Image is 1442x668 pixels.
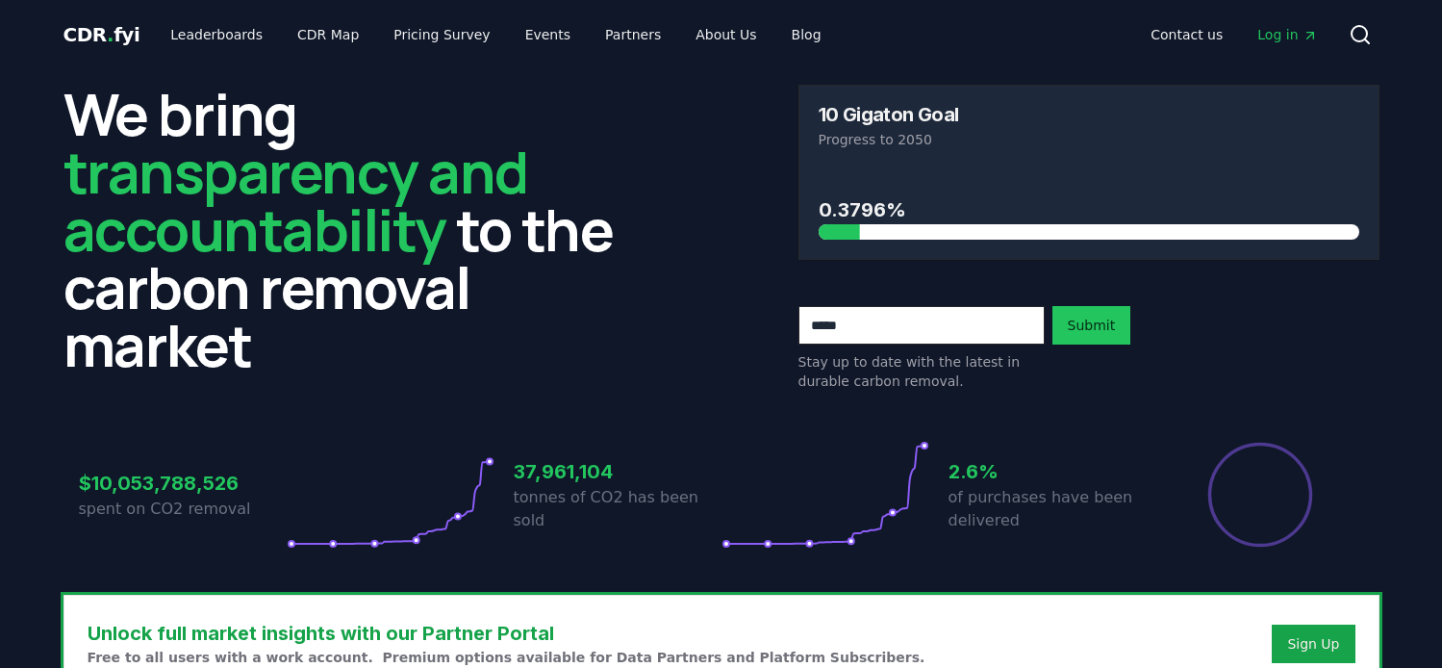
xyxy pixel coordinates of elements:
[107,23,114,46] span: .
[680,17,772,52] a: About Us
[1287,634,1339,654] a: Sign Up
[63,85,645,373] h2: We bring to the carbon removal market
[155,17,278,52] a: Leaderboards
[63,21,140,48] a: CDR.fyi
[1272,625,1354,663] button: Sign Up
[1135,17,1238,52] a: Contact us
[819,195,1359,224] h3: 0.3796%
[514,457,721,486] h3: 37,961,104
[88,619,925,648] h3: Unlock full market insights with our Partner Portal
[63,132,528,269] span: transparency and accountability
[155,17,836,52] nav: Main
[510,17,586,52] a: Events
[514,486,721,532] p: tonnes of CO2 has been sold
[378,17,505,52] a: Pricing Survey
[1135,17,1332,52] nav: Main
[1242,17,1332,52] a: Log in
[1257,25,1317,44] span: Log in
[949,457,1156,486] h3: 2.6%
[776,17,837,52] a: Blog
[1052,306,1131,345] button: Submit
[819,105,959,124] h3: 10 Gigaton Goal
[590,17,676,52] a: Partners
[1206,441,1314,549] div: Percentage of sales delivered
[798,352,1045,391] p: Stay up to date with the latest in durable carbon removal.
[79,469,287,498] h3: $10,053,788,526
[282,17,374,52] a: CDR Map
[819,130,1359,149] p: Progress to 2050
[63,23,140,46] span: CDR fyi
[79,498,287,521] p: spent on CO2 removal
[949,486,1156,532] p: of purchases have been delivered
[88,648,925,667] p: Free to all users with a work account. Premium options available for Data Partners and Platform S...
